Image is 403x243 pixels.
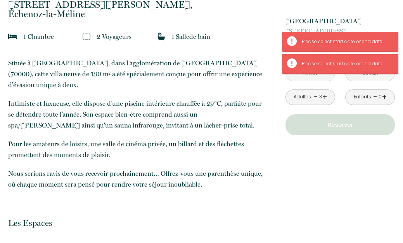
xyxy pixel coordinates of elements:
span: s [129,33,131,40]
p: Les Espaces [8,218,263,228]
div: 3 [318,93,322,101]
p: Échenoz-la-Méline [285,26,395,54]
img: guests [83,33,90,40]
p: 1 Chambre [23,31,54,42]
div: Adultes [294,93,311,101]
p: Située à [GEOGRAPHIC_DATA], dans l'agglomération de [GEOGRAPHIC_DATA] (70000), cette villa neuve ... [8,58,263,90]
p: Intimiste et luxueuse, elle dispose d’une piscine intérieure chauffée à 29°C, parfaite pour se dé... [8,98,263,131]
p: Nous serions ravis de vous recevoir prochainement… Offrez-vous une parenthèse unique, où chaque m... [8,168,263,190]
div: Please select start date or end date [302,60,390,68]
p: [GEOGRAPHIC_DATA] [285,16,395,26]
div: Enfants [354,93,371,101]
a: - [313,91,318,103]
button: Réserver [285,114,395,135]
div: Please select start date or end date [302,38,390,45]
div: 0 [378,93,382,101]
a: + [382,91,387,103]
span: [STREET_ADDRESS][PERSON_NAME], [285,26,395,45]
p: 2 Voyageur [97,31,131,42]
p: Réserver [288,120,392,129]
p: Pour les amateurs de loisirs, une salle de cinéma privée, un billard et des fléchettes promettent... [8,138,263,160]
p: 1 Salle de bain [171,31,210,42]
a: - [373,91,377,103]
a: + [322,91,327,103]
